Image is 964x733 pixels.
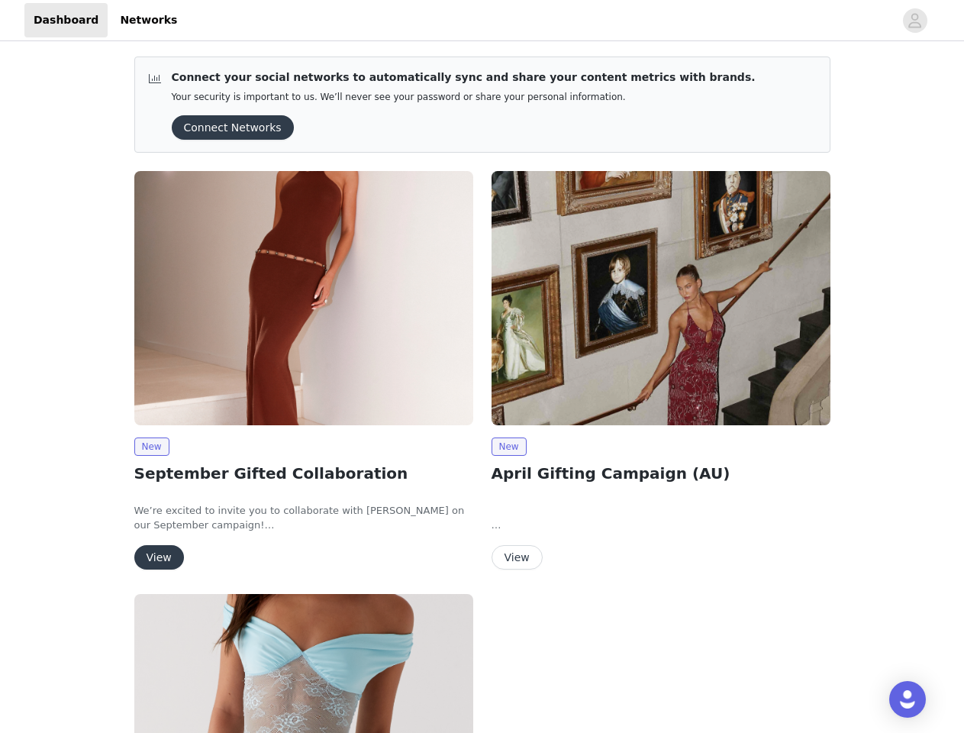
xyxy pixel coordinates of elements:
[492,552,543,563] a: View
[134,552,184,563] a: View
[172,92,756,103] p: Your security is important to us. We’ll never see your password or share your personal information.
[134,503,473,533] p: We’re excited to invite you to collaborate with [PERSON_NAME] on our September campaign!
[889,681,926,718] div: Open Intercom Messenger
[134,438,169,456] span: New
[908,8,922,33] div: avatar
[492,171,830,425] img: Peppermayo AUS
[492,545,543,570] button: View
[172,69,756,86] p: Connect your social networks to automatically sync and share your content metrics with brands.
[172,115,294,140] button: Connect Networks
[134,545,184,570] button: View
[111,3,186,37] a: Networks
[492,462,830,485] h2: April Gifting Campaign (AU)
[134,462,473,485] h2: September Gifted Collaboration
[134,171,473,425] img: Peppermayo AUS
[24,3,108,37] a: Dashboard
[492,438,527,456] span: New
